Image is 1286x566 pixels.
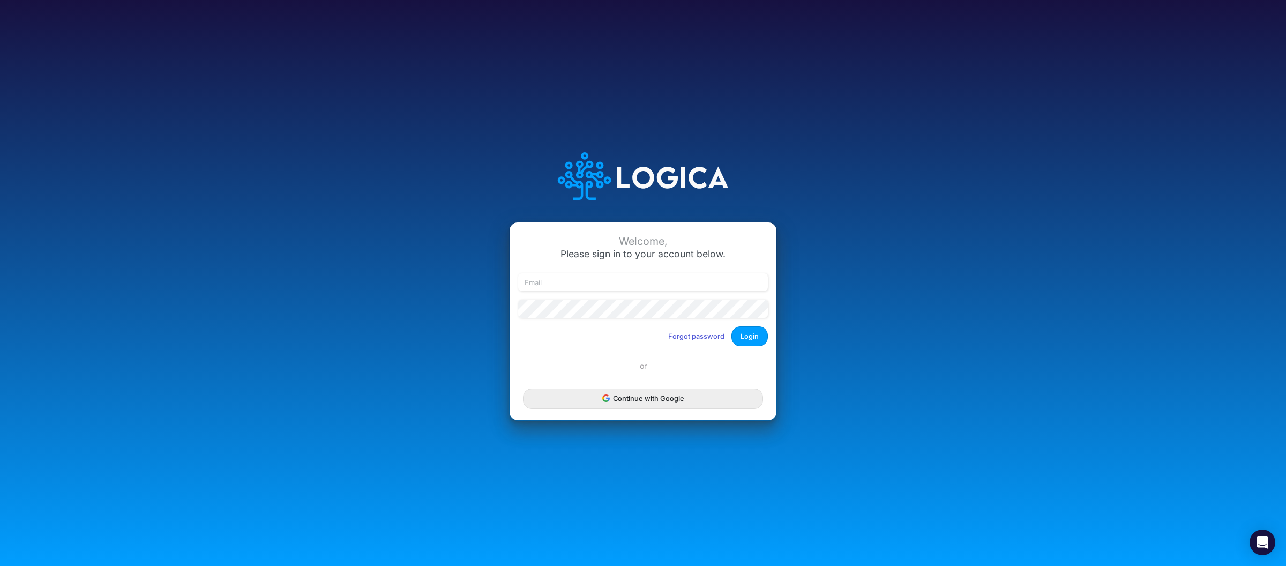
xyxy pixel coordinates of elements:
[560,248,726,259] span: Please sign in to your account below.
[661,327,731,345] button: Forgot password
[518,273,768,292] input: Email
[518,235,768,248] div: Welcome,
[523,389,763,408] button: Continue with Google
[731,326,768,346] button: Login
[1250,530,1275,555] div: Open Intercom Messenger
